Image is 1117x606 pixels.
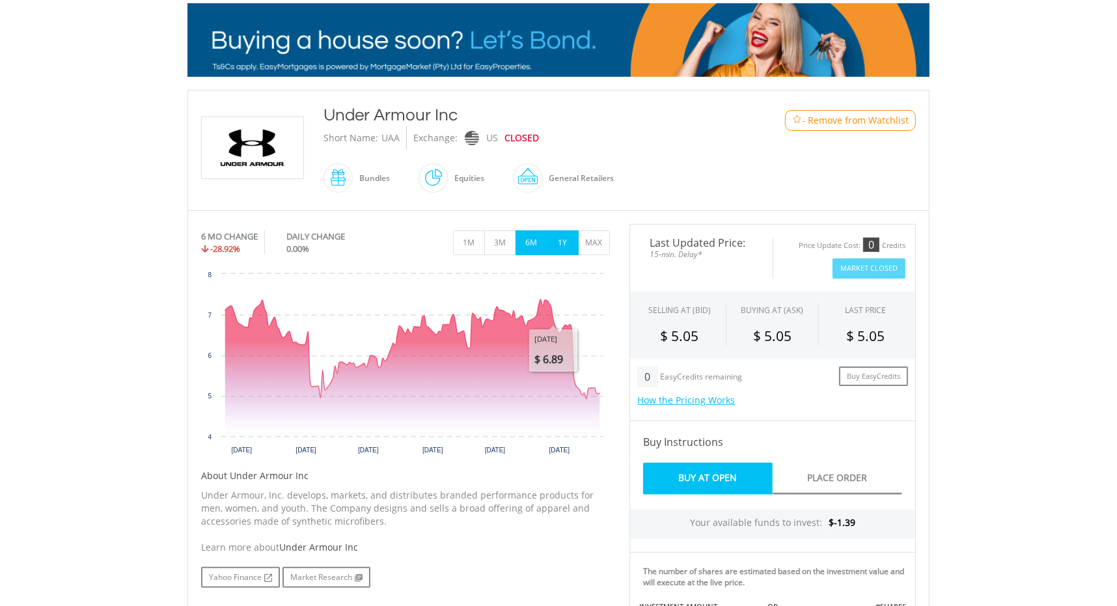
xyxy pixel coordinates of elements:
[201,268,610,463] svg: Interactive chart
[882,241,905,251] div: Credits
[792,115,802,125] img: Watchlist
[208,352,212,359] text: 6
[578,230,610,255] button: MAX
[324,103,732,127] div: Under Armour Inc
[643,463,773,495] a: Buy At Open
[422,447,443,454] text: [DATE]
[279,541,358,553] span: Under Armour Inc
[201,469,610,482] h5: About Under Armour Inc
[353,163,390,194] div: Bundles
[324,127,378,150] div: Short Name:
[839,366,908,387] a: Buy EasyCredits
[660,327,698,345] span: $ 5.05
[208,434,212,441] text: 4
[547,230,579,255] button: 1Y
[485,447,506,454] text: [DATE]
[201,541,610,554] div: Learn more about
[863,238,879,252] div: 0
[232,447,253,454] text: [DATE]
[381,127,400,150] div: UAA
[846,327,885,345] span: $ 5.05
[201,230,258,243] div: 6 MO CHANGE
[845,305,886,316] div: LAST PRICE
[829,516,855,529] span: $-1.39
[753,327,792,345] span: $ 5.05
[208,393,212,400] text: 5
[630,510,915,539] div: Your available funds to invest:
[773,463,902,495] a: Place Order
[643,434,902,450] h4: Buy Instructions
[208,271,212,279] text: 8
[413,127,458,150] div: Exchange:
[648,305,711,316] div: SELLING AT (BID)
[448,163,484,194] div: Equities
[640,248,763,260] span: 15-min. Delay*
[516,230,547,255] button: 6M
[504,127,539,150] div: CLOSED
[358,447,379,454] text: [DATE]
[201,489,610,528] p: Under Armour, Inc. develops, markets, and distributes branded performance products for men, women...
[286,230,389,243] div: DAILY CHANGE
[465,131,479,146] img: nasdaq.png
[201,567,280,588] a: Yahoo Finance
[637,394,735,406] a: How the Pricing Works
[637,366,657,387] div: 0
[486,127,498,150] div: US
[640,238,763,248] span: Last Updated Price:
[785,110,916,131] button: Watchlist - Remove from Watchlist
[283,567,370,588] a: Market Research
[802,114,909,127] span: - Remove from Watchlist
[643,566,910,588] div: The number of shares are estimated based on the investment value and will execute at the live price.
[549,447,570,454] text: [DATE]
[453,230,485,255] button: 1M
[799,241,861,251] div: Price Update Cost:
[187,3,930,77] img: EasyMortage Promotion Banner
[741,305,803,316] span: BUYING AT (ASK)
[204,117,301,178] img: EQU.US.UAA.png
[542,163,614,194] div: General Retailers
[296,447,316,454] text: [DATE]
[286,243,309,255] span: 0.00%
[210,243,240,255] span: -28.92%
[201,268,610,463] div: Chart. Highcharts interactive chart.
[661,372,743,383] div: EasyCredits remaining
[833,258,905,279] button: Market Closed
[484,230,516,255] button: 3M
[208,312,212,319] text: 7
